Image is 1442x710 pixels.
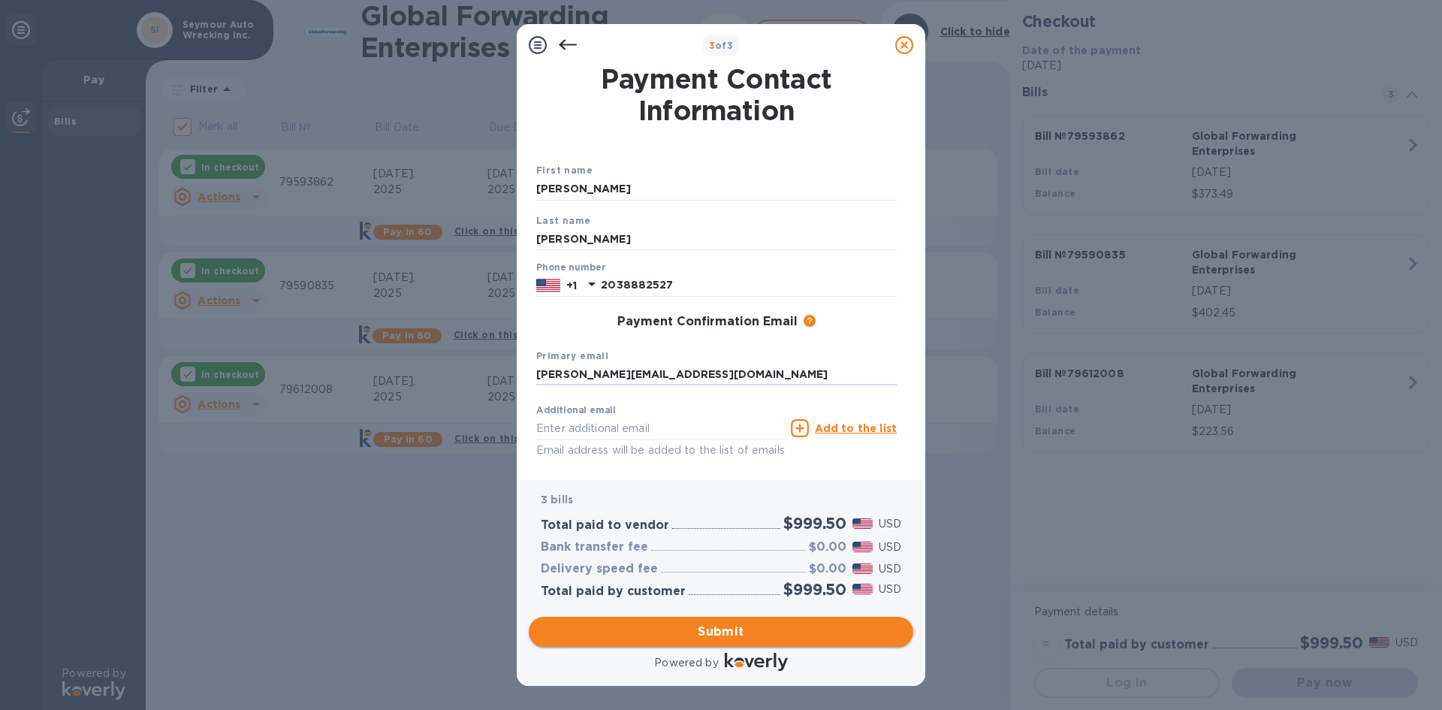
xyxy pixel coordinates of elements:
p: USD [879,539,901,555]
p: USD [879,516,901,532]
input: Enter your first name [536,178,897,201]
h3: Bank transfer fee [541,540,648,554]
img: Logo [725,653,788,671]
img: USD [852,542,873,552]
h3: $0.00 [809,562,846,576]
h2: $999.50 [783,514,846,533]
b: of 3 [709,40,734,51]
h1: Payment Contact Information [536,63,897,126]
h2: $999.50 [783,580,846,599]
span: Submit [541,623,901,641]
b: 3 bills [541,494,573,506]
span: 3 [709,40,715,51]
button: Submit [529,617,913,647]
p: USD [879,561,901,577]
h3: Payment Confirmation Email [617,315,798,329]
b: First name [536,165,593,176]
u: Add to the list [815,422,897,434]
h3: $0.00 [809,540,846,554]
p: Powered by [654,655,718,671]
input: Enter your last name [536,228,897,250]
h3: Delivery speed fee [541,562,658,576]
h3: Total paid by customer [541,585,686,599]
img: USD [852,563,873,574]
input: Enter additional email [536,417,785,440]
input: Enter your phone number [601,274,897,297]
p: USD [879,582,901,597]
h3: Total paid to vendor [541,518,669,533]
p: Email address will be added to the list of emails [536,442,785,459]
b: Last name [536,215,591,226]
img: USD [852,518,873,529]
img: US [536,277,560,294]
img: USD [852,584,873,594]
b: Primary email [536,350,608,361]
input: Enter your primary name [536,364,897,386]
label: Phone number [536,264,605,273]
p: +1 [566,278,577,293]
label: Additional email [536,406,616,415]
